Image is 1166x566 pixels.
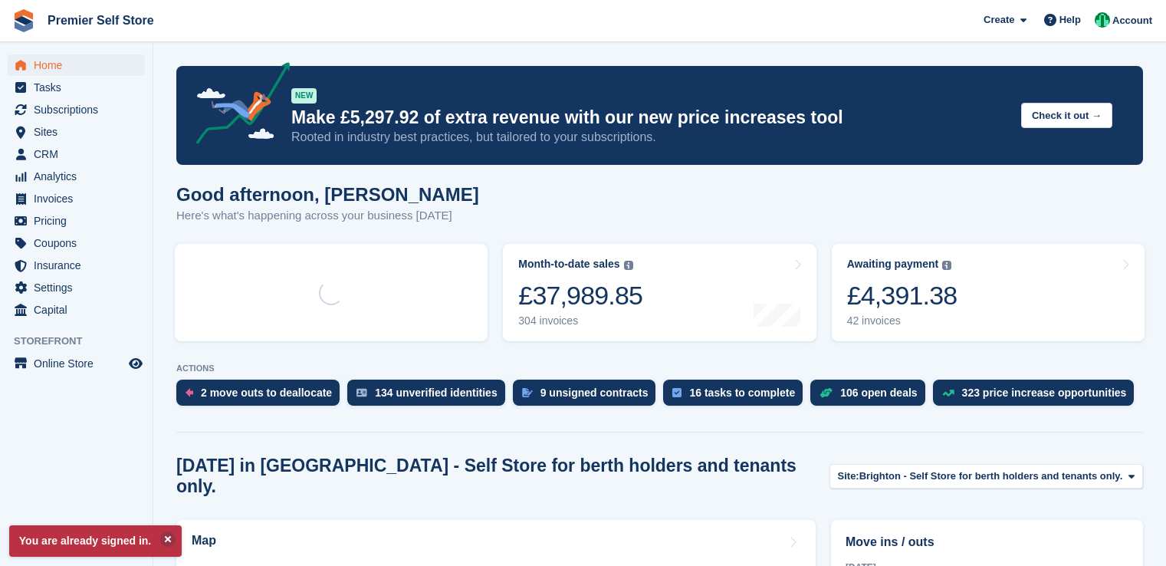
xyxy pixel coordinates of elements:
img: icon-info-grey-7440780725fd019a000dd9b08b2336e03edf1995a4989e88bcd33f0948082b44.svg [942,261,951,270]
div: 106 open deals [840,387,917,399]
h2: Map [192,534,216,548]
img: price-adjustments-announcement-icon-8257ccfd72463d97f412b2fc003d46551f7dbcb40ab6d574587a9cd5c0d94... [183,62,291,150]
a: menu [8,166,145,187]
button: Check it out → [1021,103,1112,128]
a: 106 open deals [810,380,932,413]
div: NEW [291,88,317,104]
span: Analytics [34,166,126,187]
span: Home [34,54,126,76]
div: 134 unverified identities [375,387,498,399]
span: Help [1059,12,1081,28]
h2: Move ins / outs [846,533,1128,551]
img: price_increase_opportunities-93ffe204e8149a01c8c9dc8f82e8f89637d9d84a8eef4429ea346261dce0b2c0.svg [942,390,954,397]
a: 16 tasks to complete [663,380,810,413]
img: task-75834270c22a3079a89374b754ae025e5fb1db73e45f91037f5363f120a921f8.svg [672,388,682,397]
div: 9 unsigned contracts [540,387,649,399]
h2: [DATE] in [GEOGRAPHIC_DATA] - Self Store for berth holders and tenants only. [176,456,829,497]
a: Awaiting payment £4,391.38 42 invoices [832,244,1145,341]
div: 16 tasks to complete [689,387,795,399]
span: Tasks [34,77,126,98]
img: icon-info-grey-7440780725fd019a000dd9b08b2336e03edf1995a4989e88bcd33f0948082b44.svg [624,261,633,270]
img: deal-1b604bf984904fb50ccaf53a9ad4b4a5d6e5aea283cecdc64d6e3604feb123c2.svg [819,387,833,398]
a: Premier Self Store [41,8,160,33]
span: Online Store [34,353,126,374]
div: 323 price increase opportunities [962,387,1127,399]
span: CRM [34,143,126,165]
span: Capital [34,299,126,321]
a: menu [8,255,145,276]
img: move_outs_to_deallocate_icon-f764333ba52eb49d3ac5e1228854f67142a1ed5810a6f6cc68b1a99e826820c5.svg [186,388,193,397]
p: Here's what's happening across your business [DATE] [176,207,479,225]
a: menu [8,277,145,298]
span: Insurance [34,255,126,276]
p: You are already signed in. [9,525,182,557]
a: menu [8,77,145,98]
span: Brighton - Self Store for berth holders and tenants only. [859,469,1123,484]
span: Sites [34,121,126,143]
p: Rooted in industry best practices, but tailored to your subscriptions. [291,129,1009,146]
div: 304 invoices [518,314,642,327]
a: 323 price increase opportunities [933,380,1142,413]
div: £4,391.38 [847,280,957,311]
a: 134 unverified identities [347,380,513,413]
div: Month-to-date sales [518,258,619,271]
a: menu [8,188,145,209]
span: Invoices [34,188,126,209]
a: menu [8,353,145,374]
span: Account [1112,13,1152,28]
div: £37,989.85 [518,280,642,311]
a: 2 move outs to deallocate [176,380,347,413]
a: menu [8,232,145,254]
a: menu [8,210,145,232]
img: contract_signature_icon-13c848040528278c33f63329250d36e43548de30e8caae1d1a13099fd9432cc5.svg [522,388,533,397]
div: 2 move outs to deallocate [201,387,332,399]
a: Month-to-date sales £37,989.85 304 invoices [503,244,816,341]
p: ACTIONS [176,364,1143,373]
span: Pricing [34,210,126,232]
span: Subscriptions [34,99,126,120]
span: Site: [838,469,859,484]
a: menu [8,143,145,165]
a: menu [8,54,145,76]
img: Peter Pring [1095,12,1110,28]
a: menu [8,299,145,321]
div: Awaiting payment [847,258,939,271]
a: menu [8,121,145,143]
button: Site: Brighton - Self Store for berth holders and tenants only. [829,464,1143,489]
p: Make £5,297.92 of extra revenue with our new price increases tool [291,107,1009,129]
span: Coupons [34,232,126,254]
img: stora-icon-8386f47178a22dfd0bd8f6a31ec36ba5ce8667c1dd55bd0f319d3a0aa187defe.svg [12,9,35,32]
img: verify_identity-adf6edd0f0f0b5bbfe63781bf79b02c33cf7c696d77639b501bdc392416b5a36.svg [356,388,367,397]
span: Create [984,12,1014,28]
a: menu [8,99,145,120]
span: Settings [34,277,126,298]
a: 9 unsigned contracts [513,380,664,413]
a: Preview store [126,354,145,373]
div: 42 invoices [847,314,957,327]
span: Storefront [14,334,153,349]
h1: Good afternoon, [PERSON_NAME] [176,184,479,205]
